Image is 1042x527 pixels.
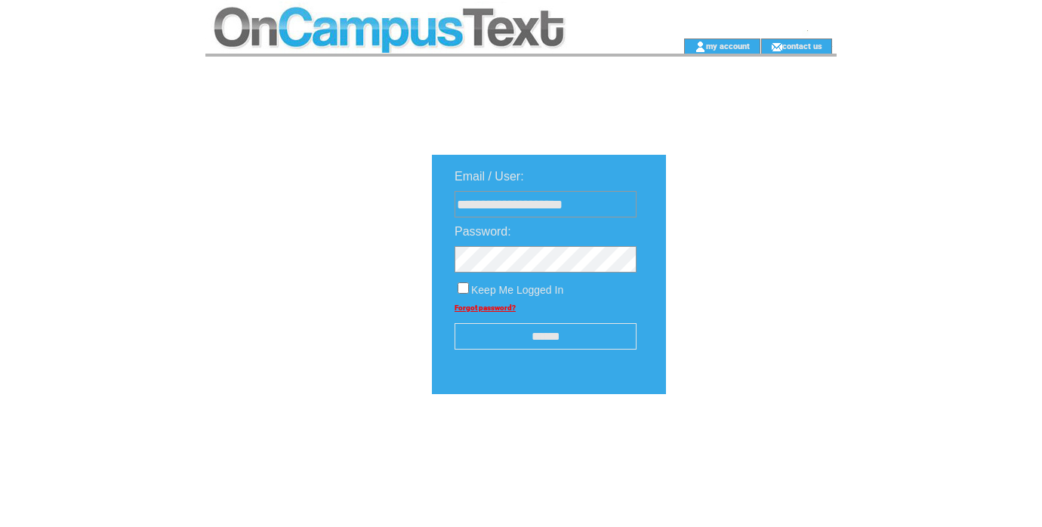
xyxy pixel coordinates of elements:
img: account_icon.gif [695,41,706,53]
span: Password: [455,225,511,238]
a: my account [706,41,750,51]
img: contact_us_icon.gif [771,41,782,53]
a: Forgot password? [455,304,516,312]
a: contact us [782,41,822,51]
span: Email / User: [455,170,524,183]
span: Keep Me Logged In [471,284,563,296]
img: transparent.png [710,432,785,451]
